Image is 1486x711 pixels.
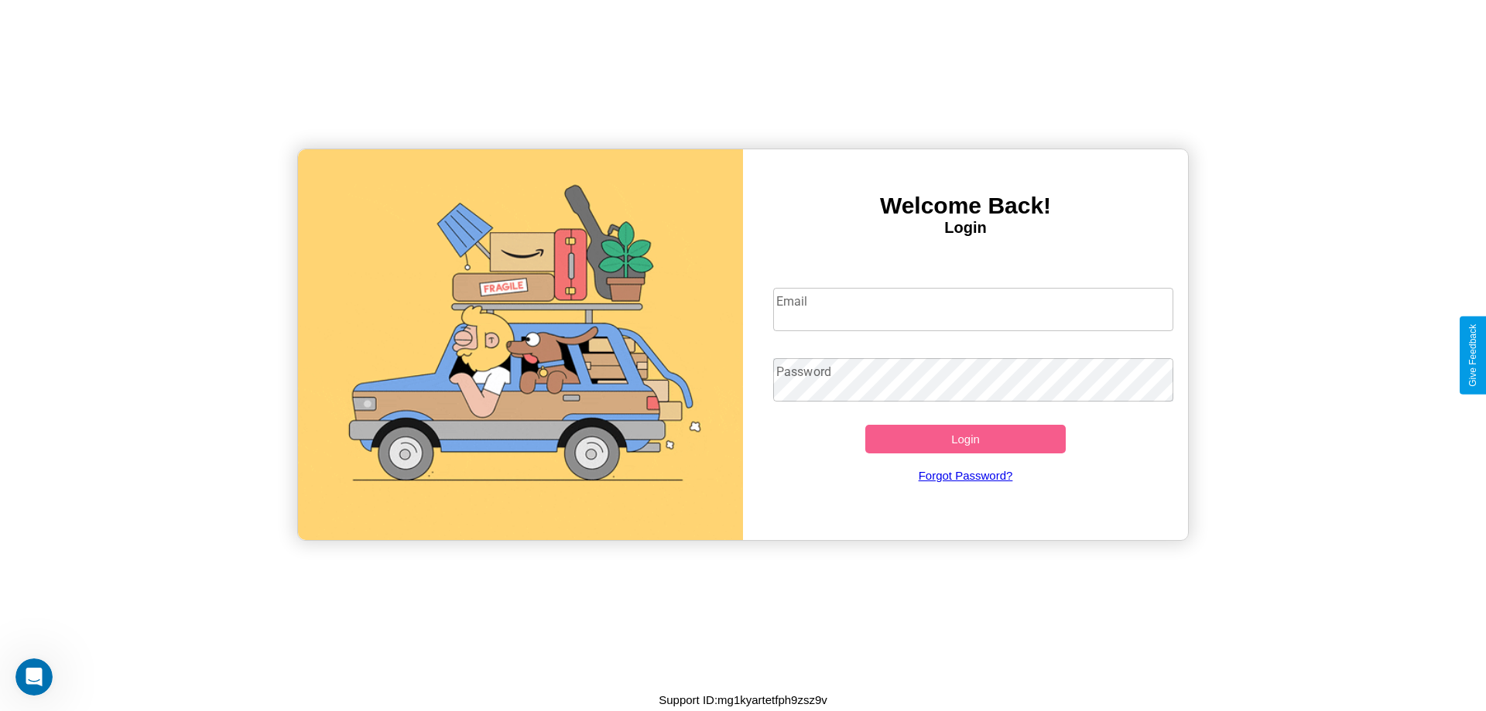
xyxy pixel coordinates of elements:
p: Support ID: mg1kyartetfph9zsz9v [659,689,827,710]
h3: Welcome Back! [743,193,1188,219]
div: Give Feedback [1467,324,1478,387]
iframe: Intercom live chat [15,658,53,696]
img: gif [298,149,743,540]
h4: Login [743,219,1188,237]
button: Login [865,425,1066,453]
a: Forgot Password? [765,453,1166,497]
